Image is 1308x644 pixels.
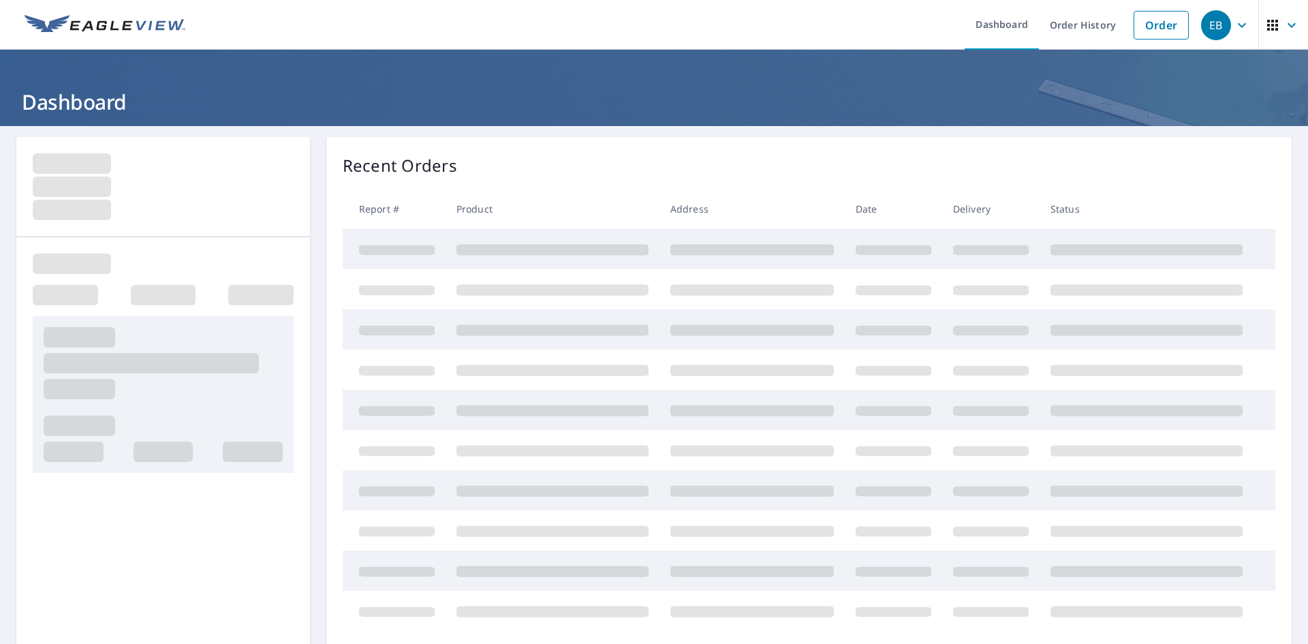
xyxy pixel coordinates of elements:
th: Status [1040,189,1253,229]
p: Recent Orders [343,153,457,178]
th: Report # [343,189,446,229]
a: Order [1134,11,1189,40]
th: Address [659,189,845,229]
h1: Dashboard [16,88,1292,116]
img: EV Logo [25,15,185,35]
div: EB [1201,10,1231,40]
th: Delivery [942,189,1040,229]
th: Product [446,189,659,229]
th: Date [845,189,942,229]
